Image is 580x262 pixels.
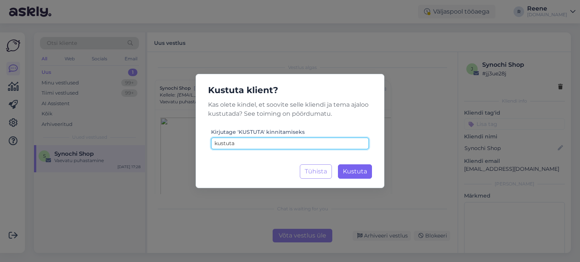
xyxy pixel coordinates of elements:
[338,164,372,179] button: Kustuta
[300,164,332,179] button: Tühista
[202,83,378,97] h5: Kustuta klient?
[211,128,305,136] label: Kirjutage 'KUSTUTA' kinnitamiseks
[202,100,378,118] p: Kas olete kindel, et soovite selle kliendi ja tema ajaloo kustutada? See toiming on pöördumatu.
[343,168,367,175] span: Kustuta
